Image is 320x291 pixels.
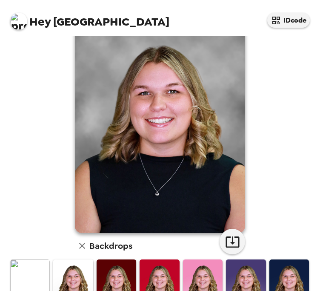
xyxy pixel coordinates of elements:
[10,13,27,30] img: profile pic
[29,14,51,29] span: Hey
[89,239,132,253] h6: Backdrops
[75,20,245,233] img: user
[10,9,169,28] span: [GEOGRAPHIC_DATA]
[267,13,310,28] button: IDcode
